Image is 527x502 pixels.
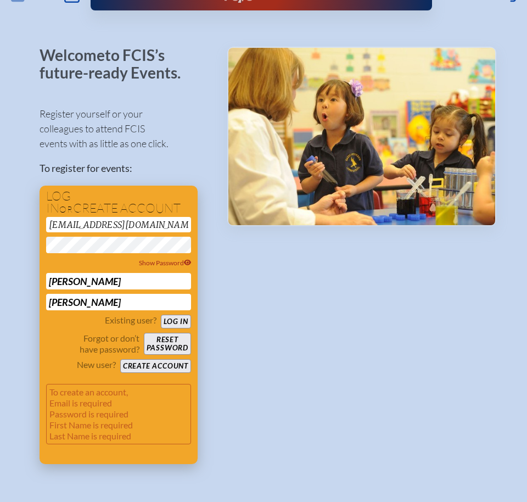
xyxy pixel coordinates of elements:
[228,48,495,225] img: Events
[77,359,116,370] p: New user?
[46,294,191,310] input: Last Name
[59,204,73,215] span: or
[139,259,192,267] span: Show Password
[46,273,191,289] input: First Name
[40,161,218,176] p: To register for events:
[40,47,193,81] p: Welcome to FCIS’s future-ready Events.
[46,217,191,232] input: Email
[46,333,139,355] p: Forgot or don’t have password?
[161,315,191,328] button: Log in
[105,315,156,326] p: Existing user?
[120,359,191,373] button: Create account
[46,190,191,215] h1: Log in create account
[40,107,218,151] p: Register yourself or your colleagues to attend FCIS events with as little as one click.
[144,333,191,355] button: Resetpassword
[46,384,191,444] p: To create an account, Email is required Password is required First Name is required Last Name is ...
